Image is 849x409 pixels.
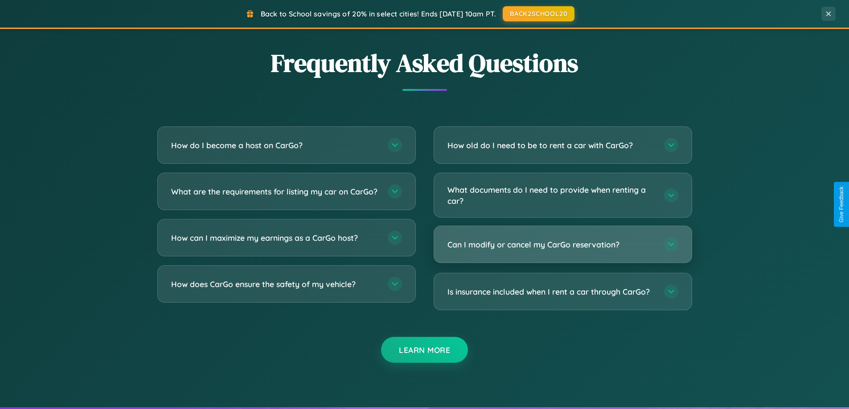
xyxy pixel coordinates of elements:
h3: What are the requirements for listing my car on CarGo? [171,186,379,197]
button: Learn More [381,337,468,363]
span: Back to School savings of 20% in select cities! Ends [DATE] 10am PT. [261,9,496,18]
div: Give Feedback [838,186,845,223]
h3: How can I maximize my earnings as a CarGo host? [171,232,379,243]
h3: Can I modify or cancel my CarGo reservation? [447,239,655,250]
h2: Frequently Asked Questions [157,46,692,80]
button: BACK2SCHOOL20 [503,6,574,21]
h3: Is insurance included when I rent a car through CarGo? [447,286,655,297]
h3: How do I become a host on CarGo? [171,140,379,151]
h3: How does CarGo ensure the safety of my vehicle? [171,279,379,290]
h3: How old do I need to be to rent a car with CarGo? [447,140,655,151]
h3: What documents do I need to provide when renting a car? [447,184,655,206]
